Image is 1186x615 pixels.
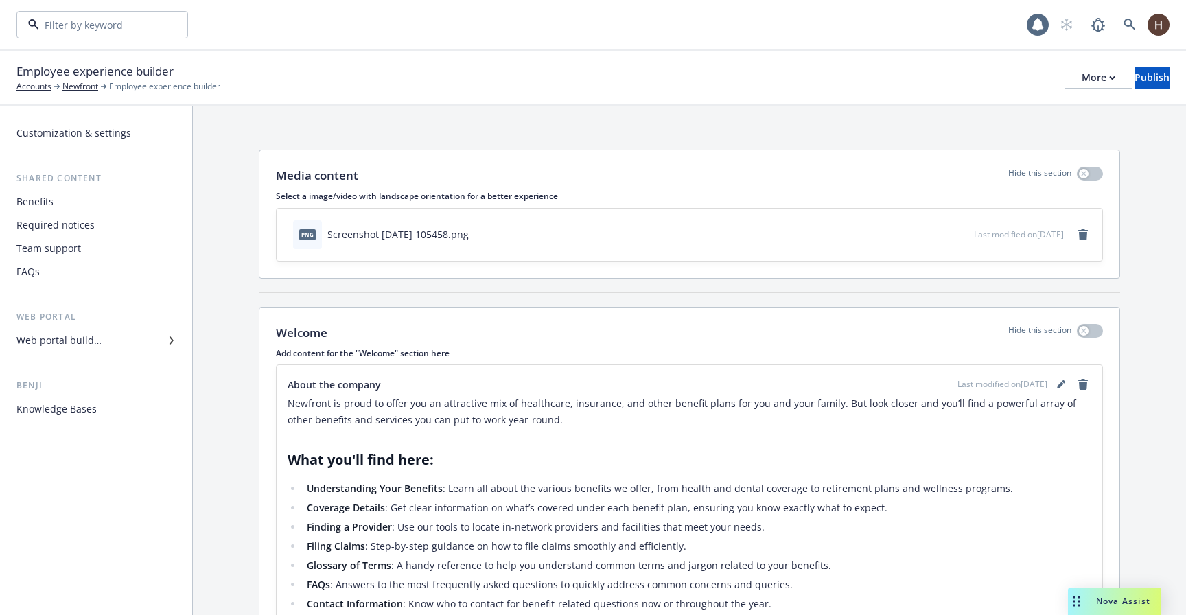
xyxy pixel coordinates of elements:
button: preview file [956,227,968,242]
div: Benji [11,379,181,393]
p: Media content [276,167,358,185]
span: png [299,229,316,240]
div: Web portal builder [16,329,102,351]
a: Knowledge Bases [11,398,181,420]
input: Filter by keyword [39,18,160,32]
div: Screenshot [DATE] 105458.png [327,227,469,242]
button: Publish [1135,67,1170,89]
a: Search [1116,11,1143,38]
p: Select a image/video with landscape orientation for a better experience [276,190,1103,202]
button: More [1065,67,1132,89]
p: Newfront is proud to offer you an attractive mix of healthcare, insurance, and other benefit plan... [288,395,1091,428]
a: Benefits [11,191,181,213]
p: Add content for the "Welcome" section here [276,347,1103,359]
a: Required notices [11,214,181,236]
button: download file [934,227,945,242]
li: : Step-by-step guidance on how to file claims smoothly and efficiently. [303,538,1091,555]
a: editPencil [1053,376,1069,393]
a: remove [1075,227,1091,243]
a: Team support [11,237,181,259]
p: Hide this section [1008,324,1071,342]
li: : Get clear information on what’s covered under each benefit plan, ensuring you know exactly what... [303,500,1091,516]
span: Last modified on [DATE] [974,229,1064,240]
button: Nova Assist [1068,588,1161,615]
a: Start snowing [1053,11,1080,38]
img: photo [1148,14,1170,36]
a: remove [1075,376,1091,393]
a: FAQs [11,261,181,283]
span: About the company [288,378,381,392]
li: : Answers to the most frequently asked questions to quickly address common concerns and queries. [303,577,1091,593]
a: Web portal builder [11,329,181,351]
p: Welcome [276,324,327,342]
span: Last modified on [DATE] [957,378,1047,391]
span: Nova Assist [1096,595,1150,607]
li: : Know who to contact for benefit-related questions now or throughout the year. [303,596,1091,612]
strong: Understanding Your Benefits [307,482,443,495]
div: Knowledge Bases [16,398,97,420]
div: Web portal [11,310,181,324]
div: Shared content [11,172,181,185]
h2: What you'll find here: [288,450,1091,469]
strong: Glossary of Terms [307,559,391,572]
div: Drag to move [1068,588,1085,615]
a: Customization & settings [11,122,181,144]
a: Report a Bug [1084,11,1112,38]
strong: Contact Information [307,597,403,610]
strong: Coverage Details [307,501,385,514]
strong: Filing Claims [307,539,365,553]
li: : Use our tools to locate in-network providers and facilities that meet your needs. [303,519,1091,535]
div: More [1082,67,1115,88]
div: Publish [1135,67,1170,88]
strong: FAQs [307,578,330,591]
li: : A handy reference to help you understand common terms and jargon related to your benefits. [303,557,1091,574]
strong: Finding a Provider [307,520,392,533]
p: Hide this section [1008,167,1071,185]
li: : Learn all about the various benefits we offer, from health and dental coverage to retirement pl... [303,480,1091,497]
